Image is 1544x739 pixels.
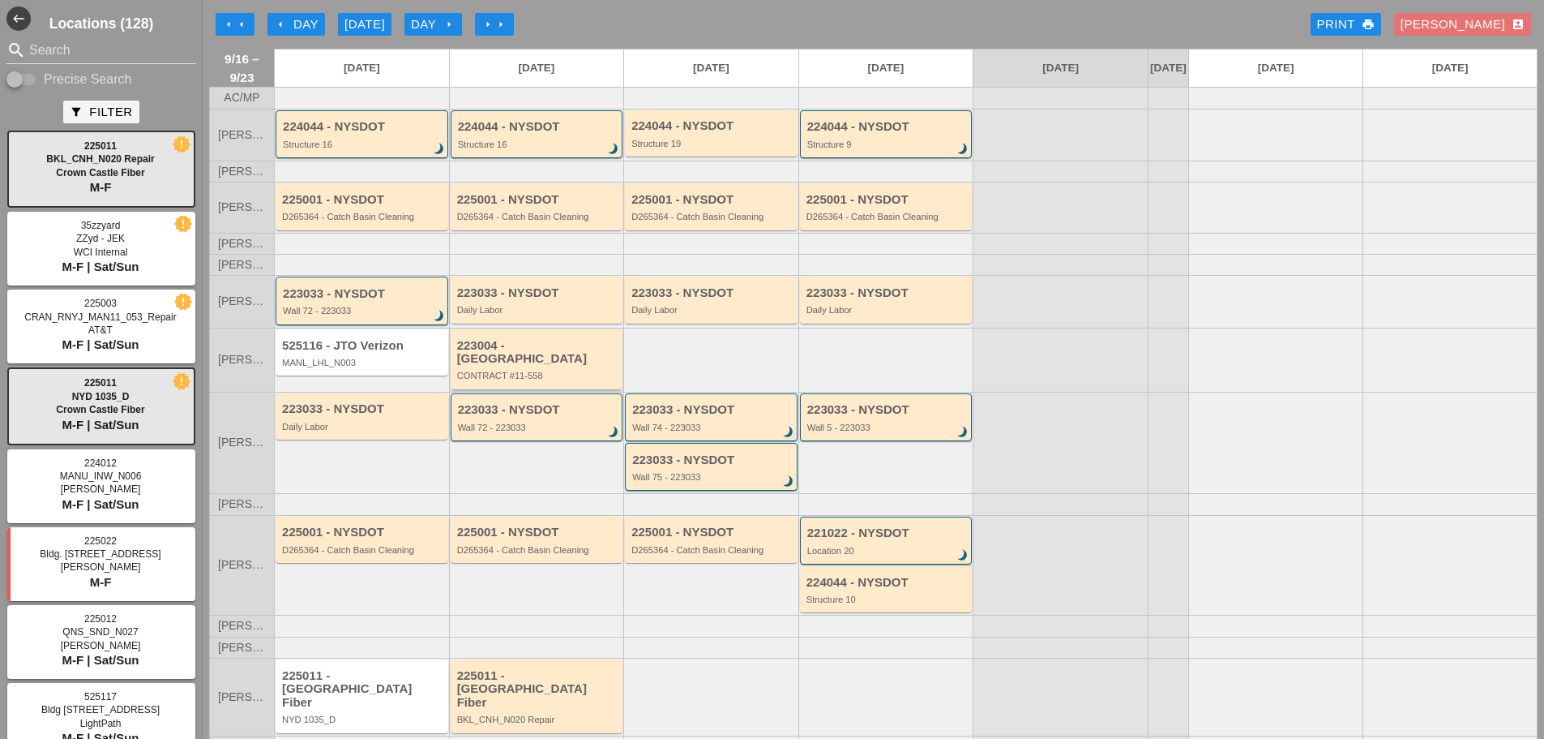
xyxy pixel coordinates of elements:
[283,287,443,301] div: 223033 - NYSDOT
[282,402,444,416] div: 223033 - NYSDOT
[224,92,259,104] span: AC/MP
[62,626,138,638] span: QNS_SND_N027
[218,201,266,213] span: [PERSON_NAME]
[344,15,385,34] div: [DATE]
[1394,13,1531,36] button: [PERSON_NAME]
[174,374,189,389] i: new_releases
[88,324,113,336] span: AT&T
[631,526,793,539] div: 225001 - NYSDOT
[84,613,117,625] span: 225012
[62,260,139,273] span: M-F | Sat/Sun
[430,140,448,158] i: brightness_3
[282,212,444,221] div: D265364 - Catch Basin Cleaning
[218,238,266,250] span: [PERSON_NAME]
[84,140,117,152] span: 225011
[1401,15,1525,34] div: [PERSON_NAME]
[450,49,624,87] a: [DATE]
[807,403,968,417] div: 223033 - NYSDOT
[282,422,444,432] div: Daily Labor
[1512,18,1525,31] i: account_box
[411,15,456,34] div: Day
[218,295,266,307] span: [PERSON_NAME]
[631,193,793,207] div: 225001 - NYSDOT
[282,526,444,539] div: 225001 - NYSDOT
[216,13,254,36] button: Move Back 1 Week
[176,217,190,231] i: new_releases
[174,137,189,152] i: new_releases
[283,140,443,149] div: Structure 16
[457,286,619,300] div: 223033 - NYSDOT
[56,404,144,415] span: Crown Castle Fiber
[218,620,266,632] span: [PERSON_NAME]
[61,640,141,651] span: [PERSON_NAME]
[954,547,972,565] i: brightness_3
[430,307,448,325] i: brightness_3
[457,715,619,724] div: BKL_CNH_N020 Repair
[40,548,160,560] span: Bldg. [STREET_ADDRESS]
[807,526,968,540] div: 221022 - NYSDOT
[807,546,968,556] div: Location 20
[954,140,972,158] i: brightness_3
[84,691,117,702] span: 525117
[282,193,444,207] div: 225001 - NYSDOT
[807,140,968,149] div: Structure 9
[218,49,266,87] span: 9/16 – 9/23
[62,337,139,351] span: M-F | Sat/Sun
[218,642,266,654] span: [PERSON_NAME]
[631,305,793,315] div: Daily Labor
[631,545,793,555] div: D265364 - Catch Basin Cleaning
[780,473,798,491] i: brightness_3
[62,418,139,432] span: M-F | Sat/Sun
[275,49,449,87] a: [DATE]
[24,311,176,323] span: CRAN_RNYJ_MAN11_053_Repair
[218,259,266,271] span: [PERSON_NAME]
[282,339,444,353] div: 525116 - JTO Verizon
[6,6,31,31] button: Shrink Sidebar
[799,49,973,87] a: [DATE]
[457,526,619,539] div: 225001 - NYSDOT
[274,15,319,34] div: Day
[84,377,117,389] span: 225011
[60,470,142,482] span: MANU_INW_N006
[605,140,622,158] i: brightness_3
[283,120,443,134] div: 224044 - NYSDOT
[806,576,969,590] div: 224044 - NYSDOT
[61,483,141,495] span: [PERSON_NAME]
[624,49,798,87] a: [DATE]
[274,18,287,31] i: arrow_left
[780,423,798,441] i: brightness_3
[84,298,117,309] span: 225003
[222,18,235,31] i: arrow_left
[404,13,462,36] button: Day
[70,105,83,118] i: filter_alt
[458,403,618,417] div: 223033 - NYSDOT
[605,423,622,441] i: brightness_3
[62,497,139,511] span: M-F | Sat/Sun
[46,153,154,165] span: BKL_CNH_N020 Repair
[807,423,968,432] div: Wall 5 - 223033
[283,306,443,316] div: Wall 72 - 223033
[62,653,139,667] span: M-F | Sat/Sun
[806,212,969,221] div: D265364 - Catch Basin Cleaning
[632,423,793,432] div: Wall 74 - 223033
[457,371,619,380] div: CONTRACT #11-558
[632,453,793,467] div: 223033 - NYSDOT
[457,545,619,555] div: D265364 - Catch Basin Cleaning
[632,472,793,482] div: Wall 75 - 223033
[954,423,972,441] i: brightness_3
[631,139,793,148] div: Structure 19
[631,212,793,221] div: D265364 - Catch Basin Cleaning
[1189,49,1363,87] a: [DATE]
[1363,49,1537,87] a: [DATE]
[81,220,121,231] span: 35zzyard
[29,37,173,63] input: Search
[1317,15,1375,34] div: Print
[218,165,266,178] span: [PERSON_NAME]
[282,358,444,367] div: MANL_LHL_N003
[84,535,117,547] span: 225022
[458,120,618,134] div: 224044 - NYSDOT
[218,498,266,510] span: [PERSON_NAME]
[84,458,117,469] span: 224012
[443,18,456,31] i: arrow_right
[457,193,619,207] div: 225001 - NYSDOT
